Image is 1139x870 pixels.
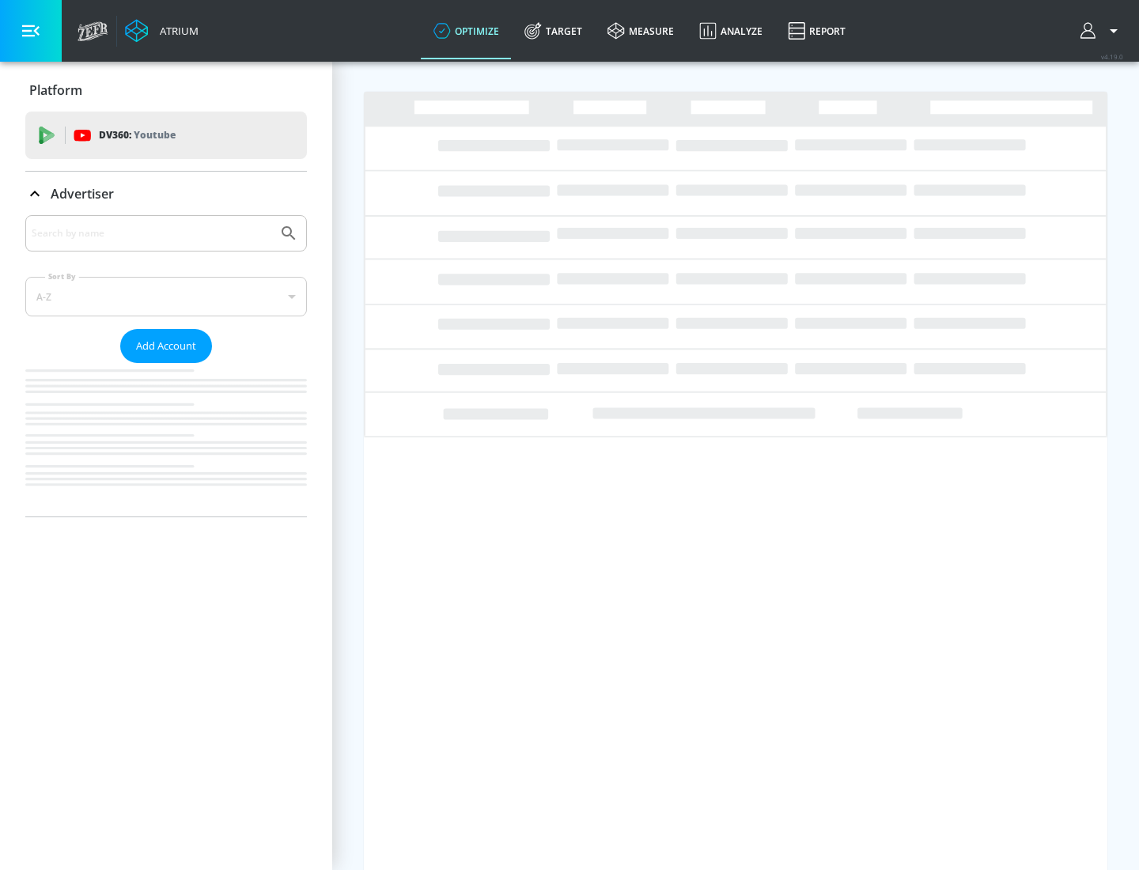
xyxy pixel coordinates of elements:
a: optimize [421,2,512,59]
div: A-Z [25,277,307,316]
span: Add Account [136,337,196,355]
input: Search by name [32,223,271,244]
p: Advertiser [51,185,114,202]
a: measure [595,2,687,59]
span: v 4.19.0 [1101,52,1123,61]
p: DV360: [99,127,176,144]
a: Target [512,2,595,59]
div: DV360: Youtube [25,112,307,159]
div: Advertiser [25,172,307,216]
div: Atrium [153,24,199,38]
p: Platform [29,81,82,99]
label: Sort By [45,271,79,282]
a: Report [775,2,858,59]
div: Advertiser [25,215,307,516]
a: Analyze [687,2,775,59]
div: Platform [25,68,307,112]
button: Add Account [120,329,212,363]
a: Atrium [125,19,199,43]
p: Youtube [134,127,176,143]
nav: list of Advertiser [25,363,307,516]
